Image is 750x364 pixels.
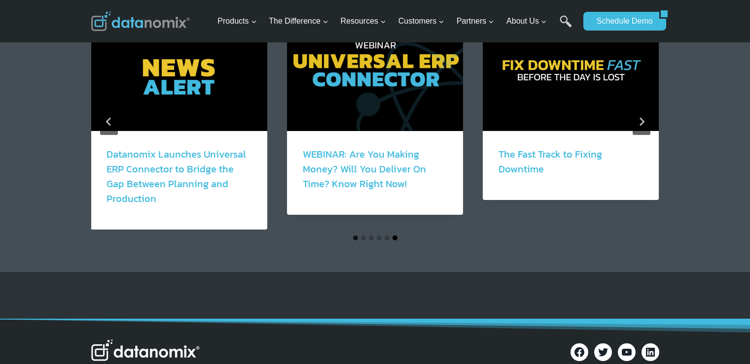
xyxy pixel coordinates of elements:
button: Next [633,108,650,135]
button: Go to slide 6 [393,235,397,240]
a: WEBINAR: Are You Making Money? Will You Deliver On Time? Know Right Now! [303,147,426,191]
div: 1 of 6 [91,14,267,230]
span: Products [217,15,256,28]
button: Go to last slide [100,108,118,135]
a: The Fast Track to Fixing Downtime [499,147,602,176]
div: 2 of 6 [287,14,463,230]
a: Schedule Demo [583,12,659,31]
ul: Select a slide to show [91,234,659,242]
button: Go to slide 1 [353,235,358,240]
span: About Us [506,15,547,28]
img: Datanomix [91,11,190,31]
a: Datanomix Launches Universal ERP Connector to Bridge the Gap Between Planning and Production [107,147,246,206]
span: The Difference [269,15,328,28]
span: Customers [398,15,444,28]
a: Search [560,15,572,37]
iframe: Popup CTA [5,162,158,359]
div: 3 of 6 [483,14,659,230]
button: Go to slide 4 [377,235,382,240]
nav: Primary Navigation [214,5,578,37]
img: Datanomix News Alert [91,14,267,131]
button: Go to slide 2 [361,235,366,240]
button: Go to slide 5 [385,235,390,240]
span: Resources [341,15,386,28]
button: Go to slide 3 [369,235,374,240]
img: Tackle downtime in real time. See how Datanomix Fast Track gives manufacturers instant visibility... [483,14,659,131]
img: Bridge the gap between planning & production with the Datanomix Universal ERP Connector [287,14,463,131]
span: Partners [457,15,494,28]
